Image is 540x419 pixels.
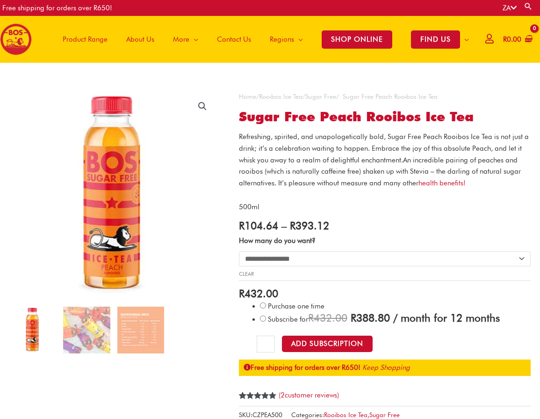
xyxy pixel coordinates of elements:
a: Contact Us [208,16,260,63]
span: 388.80 [351,311,390,324]
a: About Us [117,16,164,63]
bdi: 0.00 [503,35,521,44]
input: Purchase one time [260,302,266,309]
bdi: 104.64 [239,219,278,232]
span: FIND US [411,30,460,49]
img: Sugar Free Peach Rooibos Ice Tea [9,307,56,353]
span: 432.00 [308,311,347,324]
span: Product Range [63,25,108,53]
a: Rooibos Ice Tea [324,411,367,419]
span: More [173,25,189,53]
a: Sugar Free [369,411,400,419]
span: Purchase one time [268,302,324,310]
span: R [290,219,295,232]
a: Clear options [239,271,254,277]
input: Subscribe for / month for 12 months [260,316,266,322]
a: Search button [524,2,533,11]
img: 500ml. [63,307,110,353]
span: Regions [270,25,294,53]
span: About Us [126,25,154,53]
a: ZA [503,4,517,12]
span: Refreshing, spirited, and unapologetically bold, Sugar Free Peach Rooibos Ice Tea is not just a d... [239,132,529,164]
a: health benefits! [418,179,466,187]
a: Product Range [53,16,117,63]
nav: Breadcrumb [239,91,531,103]
bdi: 393.12 [290,219,329,232]
a: Keep Shopping [362,363,410,372]
span: R [239,219,245,232]
span: Contact Us [217,25,251,53]
span: Subscribe for [268,315,500,323]
strong: Free shipping for orders over R650! [244,363,360,372]
span: CZPEA500 [252,411,282,419]
a: Regions [260,16,312,63]
h1: Sugar Free Peach Rooibos Ice Tea [239,109,531,125]
a: More [164,16,208,63]
a: Sugar Free [305,93,336,100]
nav: Site Navigation [46,16,478,63]
img: Sugar Free Peach Rooibos Ice Tea - Image 3 [117,307,164,353]
a: (2customer reviews) [279,391,339,399]
span: SHOP ONLINE [322,30,392,49]
span: 2 [239,392,243,410]
a: View Shopping Cart, empty [501,29,533,50]
label: How many do you want? [239,236,316,245]
p: 500ml [239,201,531,213]
input: Product quantity [257,336,275,353]
a: SHOP ONLINE [312,16,402,63]
span: – [281,219,287,232]
button: Add Subscription [282,336,373,352]
bdi: 432.00 [239,287,278,300]
p: An incredible pairing of peaches and rooibos (which is naturally caffeine free) shaken up with St... [239,131,531,189]
span: R [308,311,314,324]
span: 2 [281,391,285,399]
span: R [351,311,356,324]
span: R [239,287,245,300]
a: Rooibos Ice Tea [259,93,302,100]
span: R [503,35,507,44]
a: Home [239,93,256,100]
span: / month for 12 months [393,311,500,324]
a: View full-screen image gallery [194,98,211,115]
